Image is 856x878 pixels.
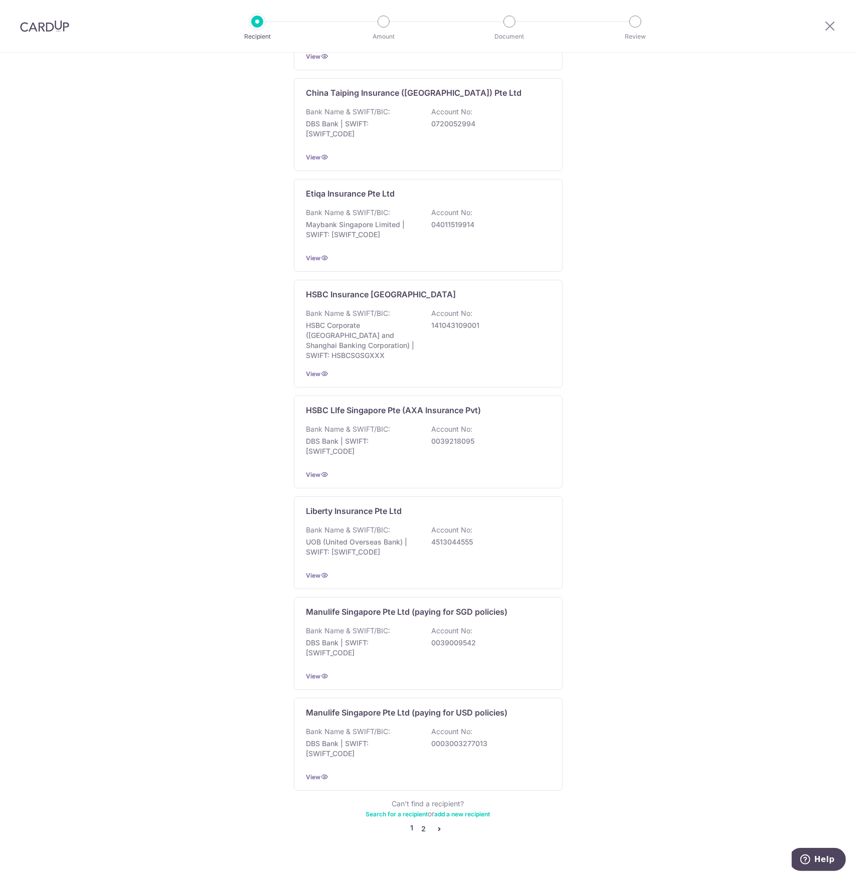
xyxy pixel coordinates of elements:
div: Can’t find a recipient? or [294,799,563,819]
a: View [306,572,321,579]
p: 0720052994 [432,119,544,129]
p: HSBC Insurance [GEOGRAPHIC_DATA] [306,288,456,300]
p: 0039009542 [432,638,544,648]
p: Account No: [432,308,473,318]
p: Bank Name & SWIFT/BIC: [306,424,391,434]
p: DBS Bank | SWIFT: [SWIFT_CODE] [306,739,419,759]
p: Account No: [432,525,473,535]
p: Manulife Singapore Pte Ltd (paying for USD policies) [306,707,508,719]
p: Bank Name & SWIFT/BIC: [306,107,391,117]
p: Account No: [432,626,473,636]
p: HSBC LIfe Singapore Pte (AXA Insurance Pvt) [306,404,481,416]
p: DBS Bank | SWIFT: [SWIFT_CODE] [306,119,419,139]
p: UOB (United Overseas Bank) | SWIFT: [SWIFT_CODE] [306,537,419,557]
a: View [306,672,321,680]
p: Account No: [432,424,473,434]
p: Account No: [432,727,473,737]
a: View [306,153,321,161]
p: 4513044555 [432,537,544,547]
p: Maybank Singapore Limited | SWIFT: [SWIFT_CODE] [306,220,419,240]
a: View [306,53,321,60]
li: 1 [411,823,414,835]
p: Amount [347,32,421,42]
p: Bank Name & SWIFT/BIC: [306,208,391,218]
p: Review [598,32,672,42]
a: add a new recipient [435,810,490,818]
p: Bank Name & SWIFT/BIC: [306,727,391,737]
p: DBS Bank | SWIFT: [SWIFT_CODE] [306,638,419,658]
p: DBS Bank | SWIFT: [SWIFT_CODE] [306,436,419,456]
a: View [306,471,321,478]
p: Liberty Insurance Pte Ltd [306,505,402,517]
p: Account No: [432,107,473,117]
p: Manulife Singapore Pte Ltd (paying for SGD policies) [306,606,508,618]
p: Etiqa Insurance Pte Ltd [306,188,395,200]
a: View [306,254,321,262]
p: China Taiping Insurance ([GEOGRAPHIC_DATA]) Pte Ltd [306,87,522,99]
p: HSBC Corporate ([GEOGRAPHIC_DATA] and Shanghai Banking Corporation) | SWIFT: HSBCSGSGXXX [306,320,419,361]
p: Account No: [432,208,473,218]
p: Bank Name & SWIFT/BIC: [306,308,391,318]
a: View [306,370,321,378]
a: Search for a recipient [366,810,428,818]
p: Bank Name & SWIFT/BIC: [306,626,391,636]
a: View [306,773,321,781]
p: Recipient [220,32,294,42]
a: 2 [418,823,430,835]
p: 04011519914 [432,220,544,230]
img: CardUp [20,20,69,32]
p: Bank Name & SWIFT/BIC: [306,525,391,535]
p: 141043109001 [432,320,544,330]
p: Document [472,32,547,42]
p: 0003003277013 [432,739,544,749]
nav: pager [294,823,563,835]
iframe: Opens a widget where you can find more information [792,848,846,873]
p: 0039218095 [432,436,544,446]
